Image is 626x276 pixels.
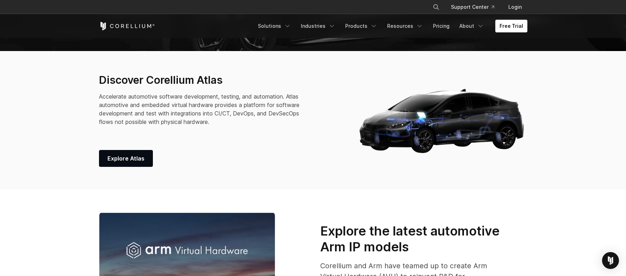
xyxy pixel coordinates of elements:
div: Navigation Menu [254,20,527,32]
a: Resources [383,20,427,32]
div: Navigation Menu [424,1,527,13]
a: Support Center [445,1,500,13]
h3: Discover Corellium Atlas [99,74,308,87]
a: Explore Atlas [99,150,153,167]
a: Free Trial [495,20,527,32]
img: Corellium_Hero_Atlas_Header [357,84,527,157]
span: Explore Atlas [107,154,144,163]
h3: Explore the latest automotive Arm IP models [320,223,501,255]
a: Pricing [429,20,454,32]
a: Solutions [254,20,295,32]
a: Corellium Home [99,22,155,30]
div: Open Intercom Messenger [602,252,619,269]
button: Search [430,1,442,13]
p: Accelerate automotive software development, testing, and automation. Atlas automotive and embedde... [99,92,308,126]
a: Login [503,1,527,13]
a: Industries [297,20,340,32]
a: About [455,20,488,32]
a: Products [341,20,382,32]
